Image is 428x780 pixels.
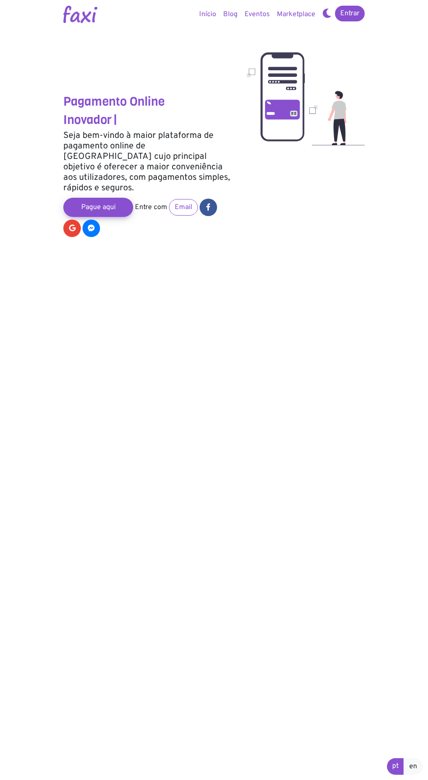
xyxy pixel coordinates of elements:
[273,6,319,23] a: Marketplace
[335,6,365,21] a: Entrar
[169,199,198,216] a: Email
[241,6,273,23] a: Eventos
[196,6,220,23] a: Início
[387,758,404,775] a: pt
[63,112,112,128] span: Inovador
[220,6,241,23] a: Blog
[404,758,423,775] a: en
[63,94,234,109] h3: Pagamento Online
[63,131,234,193] h5: Seja bem-vindo à maior plataforma de pagamento online de [GEOGRAPHIC_DATA] cujo principal objetiv...
[63,198,133,217] a: Pague aqui
[135,203,167,212] span: Entre com
[63,6,97,23] img: Logotipo Faxi Online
